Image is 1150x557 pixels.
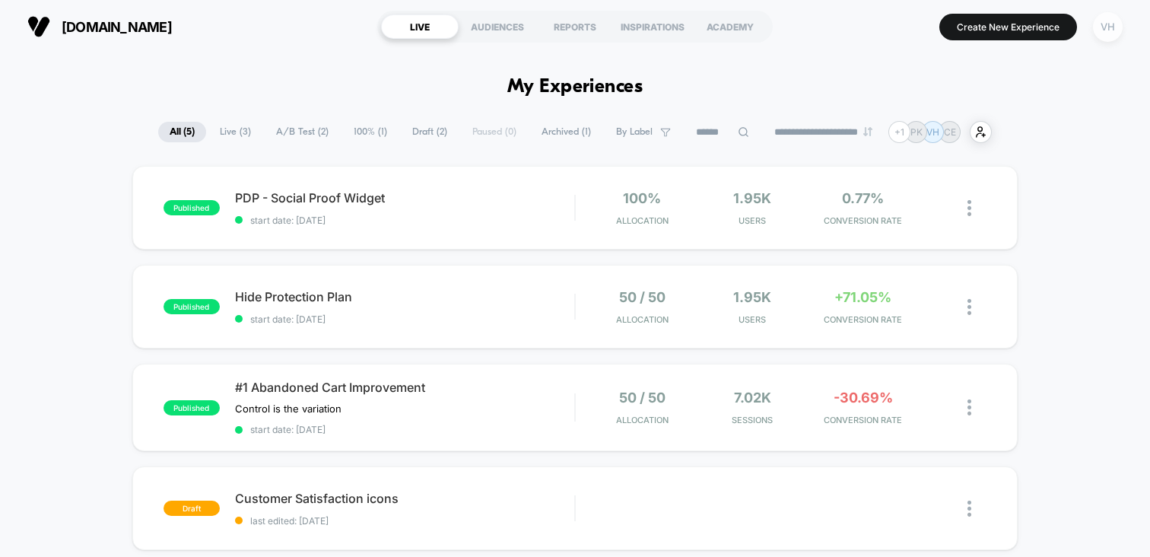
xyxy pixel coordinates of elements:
button: Create New Experience [939,14,1077,40]
span: Allocation [616,215,669,226]
div: REPORTS [536,14,614,39]
img: close [967,299,971,315]
span: By Label [616,126,653,138]
span: 100% ( 1 ) [342,122,399,142]
span: Live ( 3 ) [208,122,262,142]
button: [DOMAIN_NAME] [23,14,176,39]
img: close [967,200,971,216]
img: close [967,399,971,415]
span: start date: [DATE] [235,215,574,226]
h1: My Experiences [507,76,643,98]
span: All ( 5 ) [158,122,206,142]
span: published [164,400,220,415]
p: PK [910,126,923,138]
span: Control is the variation [235,403,342,415]
span: Allocation [616,314,669,325]
div: LIVE [381,14,459,39]
span: draft [164,501,220,516]
span: 0.77% [842,190,884,206]
div: + 1 [888,121,910,143]
span: Users [701,314,804,325]
p: CE [944,126,956,138]
img: Visually logo [27,15,50,38]
span: Draft ( 2 ) [401,122,459,142]
span: 7.02k [734,390,771,406]
span: Hide Protection Plan [235,289,574,304]
button: VH [1088,11,1127,43]
span: Users [701,215,804,226]
div: VH [1093,12,1123,42]
span: CONVERSION RATE [812,215,914,226]
div: INSPIRATIONS [614,14,691,39]
div: ACADEMY [691,14,769,39]
span: PDP - Social Proof Widget [235,190,574,205]
span: CONVERSION RATE [812,415,914,425]
span: Customer Satisfaction icons [235,491,574,506]
img: close [967,501,971,517]
span: published [164,200,220,215]
span: Allocation [616,415,669,425]
span: Sessions [701,415,804,425]
span: last edited: [DATE] [235,515,574,527]
span: +71.05% [834,289,891,305]
span: start date: [DATE] [235,424,574,435]
span: -30.69% [834,390,893,406]
span: CONVERSION RATE [812,314,914,325]
span: Archived ( 1 ) [530,122,602,142]
span: start date: [DATE] [235,314,574,325]
span: 1.95k [733,289,771,305]
span: published [164,299,220,314]
p: VH [926,126,939,138]
span: 50 / 50 [619,390,666,406]
span: 100% [623,190,661,206]
span: #1 Abandoned Cart Improvement [235,380,574,395]
div: AUDIENCES [459,14,536,39]
span: A/B Test ( 2 ) [265,122,340,142]
span: 1.95k [733,190,771,206]
span: [DOMAIN_NAME] [62,19,172,35]
img: end [863,127,872,136]
span: 50 / 50 [619,289,666,305]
